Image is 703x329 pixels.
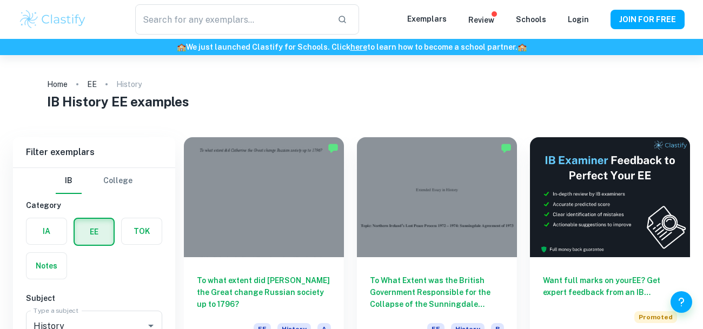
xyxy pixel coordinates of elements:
[350,43,367,51] a: here
[26,218,67,244] button: IA
[87,77,97,92] a: EE
[56,168,132,194] div: Filter type choice
[13,137,175,167] h6: Filter exemplars
[177,43,186,51] span: 🏫
[56,168,82,194] button: IB
[468,14,494,26] p: Review
[47,92,656,111] h1: IB History EE examples
[518,43,527,51] span: 🏫
[407,13,447,25] p: Exemplars
[530,137,690,257] img: Thumbnail
[611,10,685,29] button: JOIN FOR FREE
[543,274,677,298] h6: Want full marks on your EE ? Get expert feedback from an IB examiner!
[26,292,162,304] h6: Subject
[135,4,329,35] input: Search for any exemplars...
[370,274,504,310] h6: To What Extent was the British Government Responsible for the Collapse of the Sunningdale Agreeme...
[26,253,67,279] button: Notes
[18,9,87,30] img: Clastify logo
[501,143,512,153] img: Marked
[197,274,331,310] h6: To what extent did [PERSON_NAME] the Great change Russian society up to 1796?
[328,143,339,153] img: Marked
[75,219,114,245] button: EE
[47,77,68,92] a: Home
[2,41,701,53] h6: We just launched Clastify for Schools. Click to learn how to become a school partner.
[568,15,589,24] a: Login
[103,168,132,194] button: College
[26,199,162,211] h6: Category
[634,311,677,323] span: Promoted
[122,218,162,244] button: TOK
[671,291,692,313] button: Help and Feedback
[516,15,546,24] a: Schools
[34,306,78,315] label: Type a subject
[116,78,142,90] p: History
